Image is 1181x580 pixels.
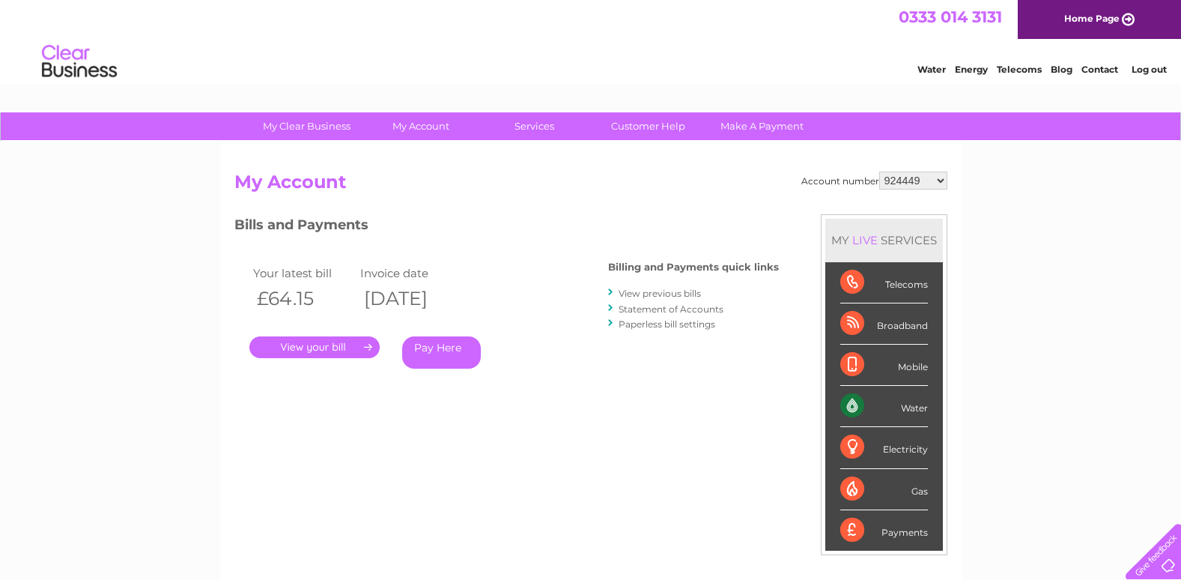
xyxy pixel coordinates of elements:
[840,469,928,510] div: Gas
[840,510,928,551] div: Payments
[249,283,357,314] th: £64.15
[249,263,357,283] td: Your latest bill
[608,262,779,273] h4: Billing and Payments quick links
[237,8,945,73] div: Clear Business is a trading name of Verastar Limited (registered in [GEOGRAPHIC_DATA] No. 3667643...
[356,283,464,314] th: [DATE]
[619,288,701,299] a: View previous bills
[359,112,482,140] a: My Account
[1051,64,1072,75] a: Blog
[997,64,1042,75] a: Telecoms
[1132,64,1167,75] a: Log out
[840,345,928,386] div: Mobile
[955,64,988,75] a: Energy
[801,172,947,190] div: Account number
[899,7,1002,26] a: 0333 014 3131
[840,303,928,345] div: Broadband
[840,386,928,427] div: Water
[586,112,710,140] a: Customer Help
[41,39,118,85] img: logo.png
[1081,64,1118,75] a: Contact
[402,336,481,369] a: Pay Here
[473,112,596,140] a: Services
[700,112,824,140] a: Make A Payment
[245,112,368,140] a: My Clear Business
[356,263,464,283] td: Invoice date
[234,172,947,200] h2: My Account
[849,233,881,247] div: LIVE
[840,427,928,468] div: Electricity
[840,262,928,303] div: Telecoms
[249,336,380,358] a: .
[825,219,943,262] div: MY SERVICES
[619,318,715,330] a: Paperless bill settings
[234,214,779,241] h3: Bills and Payments
[917,64,946,75] a: Water
[619,303,723,315] a: Statement of Accounts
